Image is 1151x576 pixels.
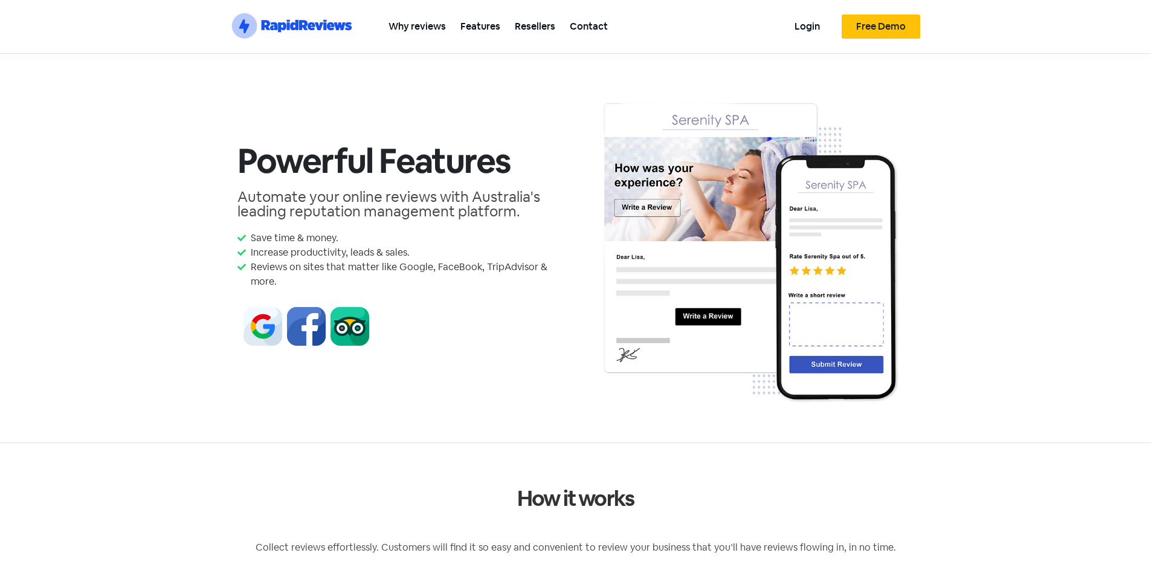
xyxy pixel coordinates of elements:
[381,13,453,40] a: Why reviews
[237,144,570,178] h1: Powerful Features
[787,13,827,40] a: Login
[453,13,508,40] a: Features
[563,13,615,40] a: Contact
[248,231,338,245] span: Save time & money.
[237,540,914,555] p: Collect reviews effortlessly. Customers will find it so easy and convenient to review your busine...
[248,260,570,289] span: Reviews on sites that matter like Google, FaceBook, TripAdvisor & more.
[237,190,570,219] h3: Automate your online reviews with Australia's leading reputation management platform.
[237,488,914,509] h2: How it works
[842,15,920,39] a: Free Demo
[248,245,410,260] span: Increase productivity, leads & sales.
[508,13,563,40] a: Resellers
[856,22,906,31] span: Free Demo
